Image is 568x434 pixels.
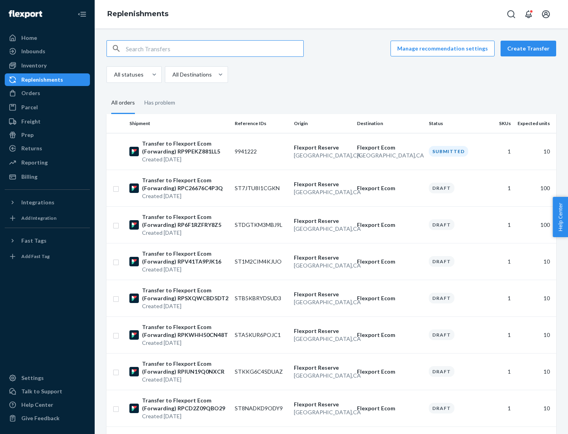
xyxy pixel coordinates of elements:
[5,101,90,114] a: Parcel
[484,316,514,353] td: 1
[514,243,556,280] td: 10
[357,184,422,192] p: Flexport Ecom
[232,206,291,243] td: STDGTKM3MBJ9L
[294,327,351,335] p: Flexport Reserve
[514,390,556,427] td: 10
[142,176,228,192] p: Transfer to Flexport Ecom (Forwarding) RPC26676C4P3Q
[291,114,354,133] th: Origin
[5,115,90,128] a: Freight
[113,71,114,79] input: All statuses
[514,280,556,316] td: 10
[5,129,90,141] a: Prep
[142,286,228,302] p: Transfer to Flexport Ecom (Forwarding) RPSXQWCBD5DT2
[142,302,228,310] p: Created [DATE]
[357,368,422,376] p: Flexport Ecom
[484,133,514,170] td: 1
[5,385,90,398] a: Talk to Support
[357,144,422,152] p: Flexport Ecom
[429,146,468,157] div: Submitted
[142,192,228,200] p: Created [DATE]
[354,114,426,133] th: Destination
[484,114,514,133] th: SKUs
[294,290,351,298] p: Flexport Reserve
[294,400,351,408] p: Flexport Reserve
[5,196,90,209] button: Integrations
[21,387,62,395] div: Talk to Support
[294,188,351,196] p: [GEOGRAPHIC_DATA] , CA
[484,280,514,316] td: 1
[21,173,37,181] div: Billing
[484,170,514,206] td: 1
[484,353,514,390] td: 1
[142,140,228,155] p: Transfer to Flexport Ecom (Forwarding) RP9PEKZ881LL5
[232,316,291,353] td: STA5KUR6POJC1
[357,258,422,266] p: Flexport Ecom
[21,401,53,409] div: Help Center
[21,47,45,55] div: Inbounds
[21,215,56,221] div: Add Integration
[232,114,291,133] th: Reference IDs
[142,360,228,376] p: Transfer to Flexport Ecom (Forwarding) RPIUN19Q0NXCR
[294,180,351,188] p: Flexport Reserve
[142,412,228,420] p: Created [DATE]
[5,156,90,169] a: Reporting
[172,71,172,79] input: All Destinations
[503,6,519,22] button: Open Search Box
[294,254,351,262] p: Flexport Reserve
[142,397,228,412] p: Transfer to Flexport Ecom (Forwarding) RPCD2Z09QBO29
[142,339,228,347] p: Created [DATE]
[126,41,303,56] input: Search Transfers
[514,170,556,206] td: 100
[538,6,554,22] button: Open account menu
[429,219,454,230] div: Draft
[429,329,454,340] div: Draft
[21,159,48,166] div: Reporting
[501,41,556,56] button: Create Transfer
[429,366,454,377] div: Draft
[429,183,454,193] div: Draft
[5,250,90,263] a: Add Fast Tag
[357,331,422,339] p: Flexport Ecom
[294,262,351,269] p: [GEOGRAPHIC_DATA] , CA
[21,118,41,125] div: Freight
[5,170,90,183] a: Billing
[553,197,568,237] button: Help Center
[5,234,90,247] button: Fast Tags
[142,229,228,237] p: Created [DATE]
[426,114,485,133] th: Status
[294,408,351,416] p: [GEOGRAPHIC_DATA] , CA
[357,152,422,159] p: [GEOGRAPHIC_DATA] , CA
[126,114,232,133] th: Shipment
[21,89,40,97] div: Orders
[5,212,90,224] a: Add Integration
[294,225,351,233] p: [GEOGRAPHIC_DATA] , CA
[514,353,556,390] td: 10
[294,335,351,343] p: [GEOGRAPHIC_DATA] , CA
[232,280,291,316] td: STB5KBRYDSUD3
[5,398,90,411] a: Help Center
[5,87,90,99] a: Orders
[107,9,168,18] a: Replenishments
[232,243,291,280] td: ST1M2CIM4KJUO
[5,372,90,384] a: Settings
[74,6,90,22] button: Close Navigation
[390,41,495,56] button: Manage recommendation settings
[21,198,54,206] div: Integrations
[142,266,228,273] p: Created [DATE]
[484,243,514,280] td: 1
[142,250,228,266] p: Transfer to Flexport Ecom (Forwarding) RPV41TA9PJK16
[21,253,50,260] div: Add Fast Tag
[514,316,556,353] td: 10
[111,92,135,114] div: All orders
[142,376,228,383] p: Created [DATE]
[232,133,291,170] td: 9941222
[101,3,175,26] ol: breadcrumbs
[429,403,454,413] div: Draft
[142,155,228,163] p: Created [DATE]
[21,131,34,139] div: Prep
[9,10,42,18] img: Flexport logo
[294,372,351,380] p: [GEOGRAPHIC_DATA] , CA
